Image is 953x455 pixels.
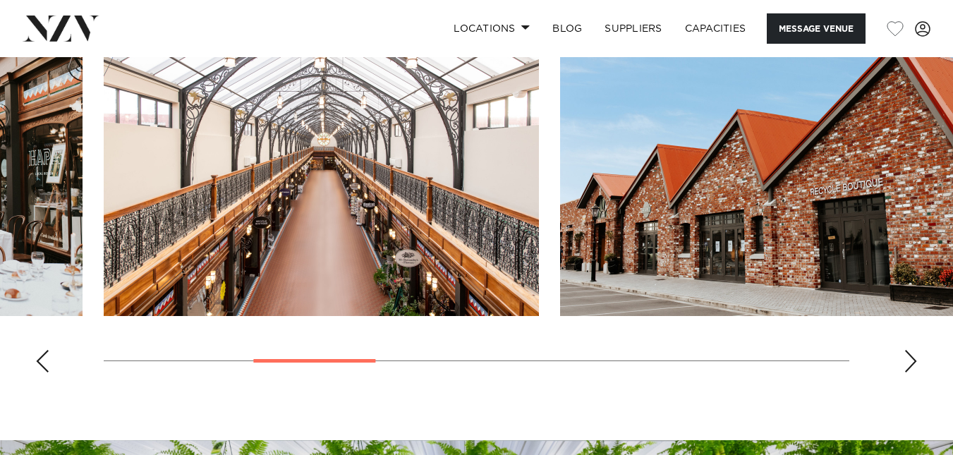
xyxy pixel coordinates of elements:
button: Message Venue [767,13,866,44]
a: Locations [442,13,541,44]
a: Capacities [674,13,758,44]
a: BLOG [541,13,593,44]
img: nzv-logo.png [23,16,99,41]
a: SUPPLIERS [593,13,673,44]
